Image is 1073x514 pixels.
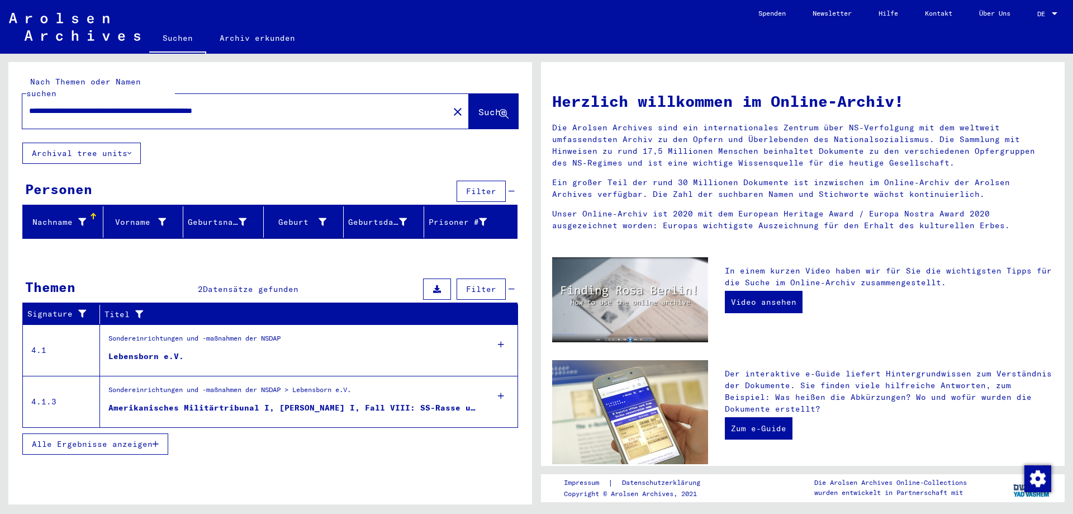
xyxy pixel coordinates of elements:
[429,216,487,228] div: Prisoner #
[27,213,103,231] div: Nachname
[268,213,344,231] div: Geburt‏
[466,186,496,196] span: Filter
[25,277,75,297] div: Themen
[188,213,263,231] div: Geburtsname
[264,206,344,238] mat-header-cell: Geburt‏
[725,291,803,313] a: Video ansehen
[203,284,298,294] span: Datensätze gefunden
[447,100,469,122] button: Clear
[552,122,1053,169] p: Die Arolsen Archives sind ein internationales Zentrum über NS-Verfolgung mit dem weltweit umfasse...
[9,13,140,41] img: Arolsen_neg.svg
[564,477,608,489] a: Impressum
[469,94,518,129] button: Suche
[23,206,103,238] mat-header-cell: Nachname
[108,402,478,414] div: Amerikanisches Militärtribunal I, [PERSON_NAME] I, Fall VIII: SS-Rasse und Siedlungshauptamt
[22,433,168,455] button: Alle Ergebnisse anzeigen
[1024,465,1051,492] img: Zustimmung ändern
[348,213,424,231] div: Geburtsdatum
[466,284,496,294] span: Filter
[1037,10,1050,18] span: DE
[344,206,424,238] mat-header-cell: Geburtsdatum
[183,206,264,238] mat-header-cell: Geburtsname
[457,279,506,300] button: Filter
[1024,465,1051,492] div: Zustimmung ändern
[564,477,714,489] div: |
[108,216,167,228] div: Vorname
[32,439,153,449] span: Alle Ergebnisse anzeigen
[564,489,714,499] p: Copyright © Arolsen Archives, 2021
[108,213,183,231] div: Vorname
[814,488,967,498] p: wurden entwickelt in Partnerschaft mit
[105,305,504,323] div: Titel
[23,376,100,427] td: 4.1.3
[268,216,327,228] div: Geburt‏
[149,25,206,54] a: Suchen
[1011,474,1053,502] img: yv_logo.png
[552,177,1053,200] p: Ein großer Teil der rund 30 Millionen Dokumente ist inzwischen im Online-Archiv der Arolsen Archi...
[198,284,203,294] span: 2
[108,351,184,362] div: Lebensborn e.V.
[206,25,308,51] a: Archiv erkunden
[552,208,1053,232] p: Unser Online-Archiv ist 2020 mit dem European Heritage Award / Europa Nostra Award 2020 ausgezeic...
[108,333,281,349] div: Sondereinrichtungen und -maßnahmen der NSDAP
[451,105,464,119] mat-icon: close
[23,324,100,376] td: 4.1
[27,308,86,320] div: Signature
[26,77,141,98] mat-label: Nach Themen oder Namen suchen
[552,257,708,342] img: video.jpg
[25,179,92,199] div: Personen
[103,206,184,238] mat-header-cell: Vorname
[552,360,708,464] img: eguide.jpg
[108,385,351,400] div: Sondereinrichtungen und -maßnahmen der NSDAP > Lebensborn e.V.
[424,206,517,238] mat-header-cell: Prisoner #
[725,368,1053,415] p: Der interaktive e-Guide liefert Hintergrundwissen zum Verständnis der Dokumente. Sie finden viele...
[814,478,967,488] p: Die Arolsen Archives Online-Collections
[188,216,246,228] div: Geburtsname
[429,213,504,231] div: Prisoner #
[552,89,1053,113] h1: Herzlich willkommen im Online-Archiv!
[348,216,407,228] div: Geburtsdatum
[27,305,99,323] div: Signature
[725,265,1053,289] p: In einem kurzen Video haben wir für Sie die wichtigsten Tipps für die Suche im Online-Archiv zusa...
[27,216,86,228] div: Nachname
[457,181,506,202] button: Filter
[478,106,506,117] span: Suche
[22,143,141,164] button: Archival tree units
[105,309,490,320] div: Titel
[613,477,714,489] a: Datenschutzerklärung
[725,417,792,440] a: Zum e-Guide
